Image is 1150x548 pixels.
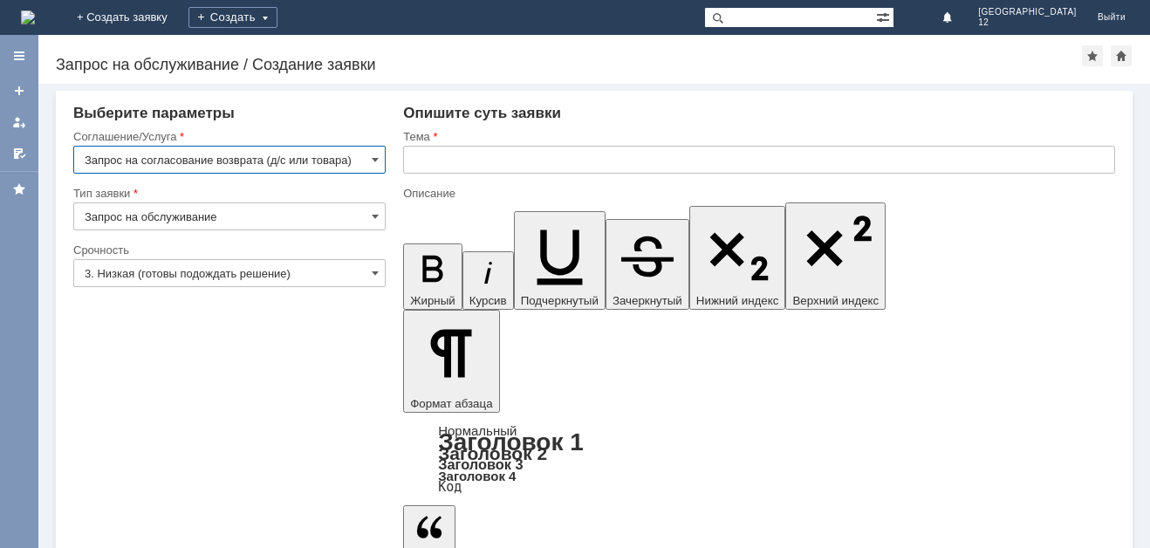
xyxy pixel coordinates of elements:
span: Формат абзаца [410,397,492,410]
span: Опишите суть заявки [403,105,561,121]
a: Заголовок 1 [438,428,584,456]
button: Курсив [462,251,514,310]
a: Нормальный [438,423,517,438]
span: Выберите параметры [73,105,235,121]
div: Тип заявки [73,188,382,199]
button: Зачеркнутый [606,219,689,310]
div: Создать [188,7,277,28]
span: Расширенный поиск [876,8,893,24]
button: Формат абзаца [403,310,499,413]
a: Мои заявки [5,108,33,136]
div: Тема [403,131,1112,142]
a: Заголовок 3 [438,456,523,472]
a: Заголовок 4 [438,469,516,483]
span: Курсив [469,294,507,307]
a: Перейти на домашнюю страницу [21,10,35,24]
div: Описание [403,188,1112,199]
div: Добавить в избранное [1082,45,1103,66]
span: Жирный [410,294,455,307]
a: Мои согласования [5,140,33,168]
div: Запрос на обслуживание / Создание заявки [56,56,1082,73]
span: Верхний индекс [792,294,879,307]
button: Верхний индекс [785,202,886,310]
span: 12 [978,17,1077,28]
span: Зачеркнутый [613,294,682,307]
img: logo [21,10,35,24]
div: Формат абзаца [403,425,1115,493]
span: Нижний индекс [696,294,779,307]
button: Жирный [403,243,462,310]
button: Нижний индекс [689,206,786,310]
a: Создать заявку [5,77,33,105]
a: Заголовок 2 [438,443,547,463]
div: Срочность [73,244,382,256]
span: Подчеркнутый [521,294,599,307]
a: Код [438,479,462,495]
div: Соглашение/Услуга [73,131,382,142]
span: [GEOGRAPHIC_DATA] [978,7,1077,17]
div: Сделать домашней страницей [1111,45,1132,66]
button: Подчеркнутый [514,211,606,310]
